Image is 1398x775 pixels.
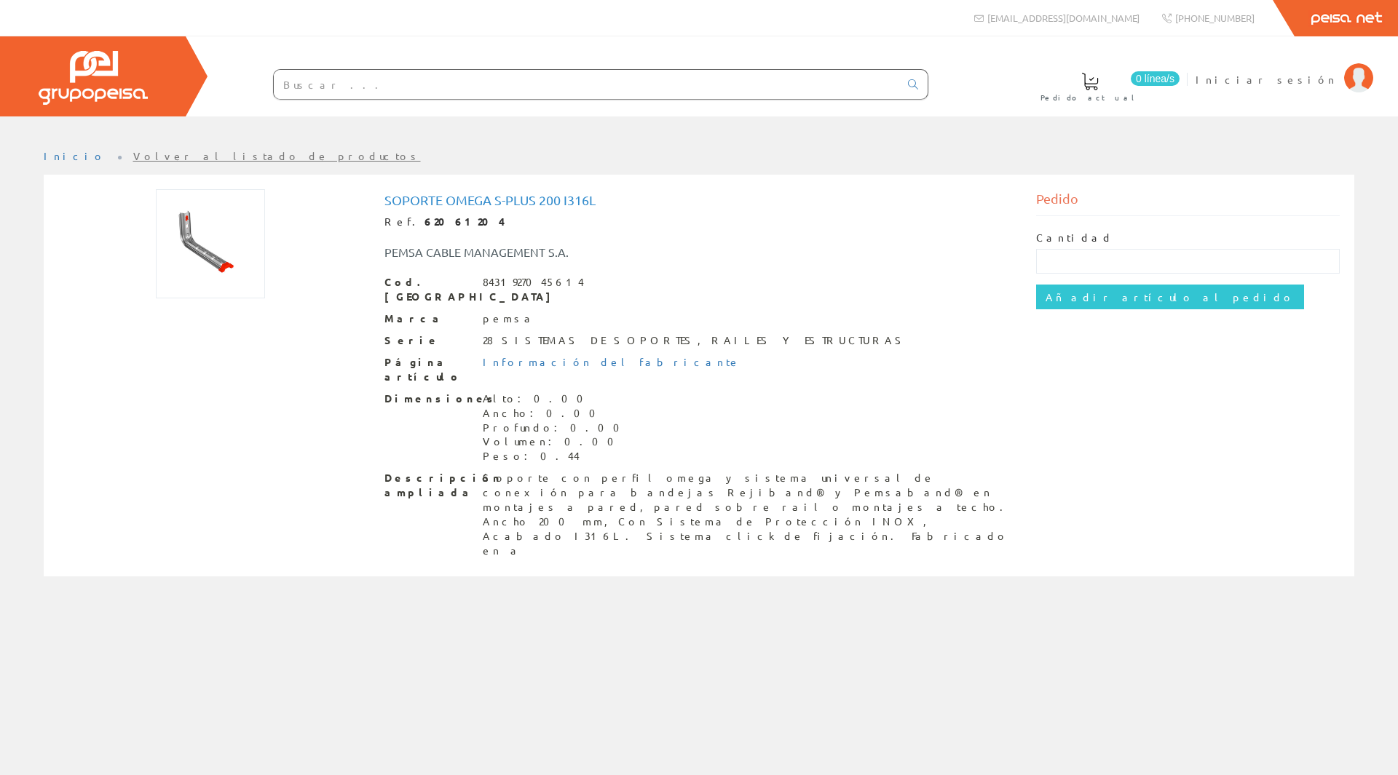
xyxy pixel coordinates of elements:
a: Información del fabricante [483,355,741,368]
span: [PHONE_NUMBER] [1175,12,1255,24]
div: Soporte con perfil omega y sistema universal de conexión para bandejas Rejiband® y Pemsaband® en ... [483,471,1014,558]
span: Descripción ampliada [384,471,472,500]
div: Alto: 0.00 [483,392,628,406]
img: Foto artículo Soporte omega S-Plus 200 I316L (150x150) [156,189,265,298]
div: 28 SISTEMAS DE SOPORTES, RAILES Y ESTRUCTURAS [483,333,908,348]
div: Peso: 0.44 [483,449,628,464]
span: Pedido actual [1040,90,1140,105]
a: Iniciar sesión [1196,60,1373,74]
img: Grupo Peisa [39,51,148,105]
span: [EMAIL_ADDRESS][DOMAIN_NAME] [987,12,1140,24]
span: Cod. [GEOGRAPHIC_DATA] [384,275,472,304]
a: Inicio [44,149,106,162]
div: 8431927045614 [483,275,584,290]
strong: 62061204 [424,215,505,228]
div: pemsa [483,311,536,326]
div: PEMSA CABLE MANAGEMENT S.A. [374,244,754,261]
input: Añadir artículo al pedido [1036,285,1304,309]
h1: Soporte omega S-Plus 200 I316L [384,193,1014,207]
span: Serie [384,333,472,348]
div: Ref. [384,215,1014,229]
div: Pedido [1036,189,1340,216]
span: 0 línea/s [1131,71,1180,86]
div: Profundo: 0.00 [483,421,628,435]
div: Volumen: 0.00 [483,434,628,449]
span: Iniciar sesión [1196,72,1337,87]
div: Ancho: 0.00 [483,406,628,421]
input: Buscar ... [274,70,899,99]
span: Dimensiones [384,392,472,406]
span: Página artículo [384,355,472,384]
span: Marca [384,311,472,326]
a: Volver al listado de productos [133,149,421,162]
label: Cantidad [1036,231,1113,245]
